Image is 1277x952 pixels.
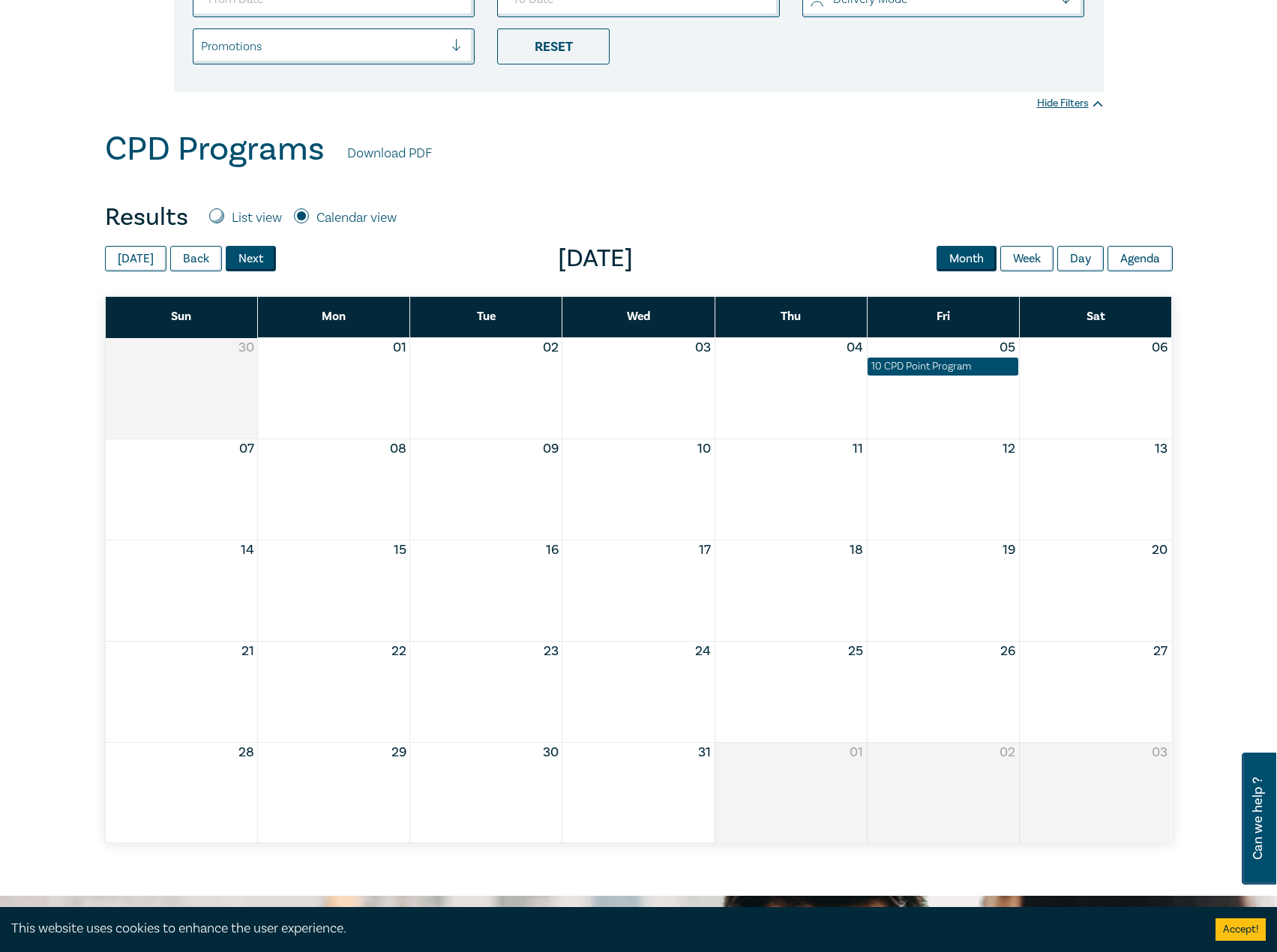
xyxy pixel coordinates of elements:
div: This website uses cookies to enhance the user experience. [11,919,1193,939]
div: Hide Filters [1037,96,1104,111]
button: 03 [1152,743,1168,762]
div: 10 CPD Point Program [871,359,1015,374]
span: Fri [937,309,950,324]
span: Tue [477,309,496,324]
button: 25 [848,642,863,661]
button: Month [937,246,997,271]
button: Day [1057,246,1104,271]
button: 03 [695,338,711,358]
button: 20 [1152,540,1168,560]
button: 21 [241,642,254,661]
div: Reset [497,28,610,64]
button: 01 [850,743,863,762]
button: 27 [1153,642,1168,661]
label: Calendar view [316,208,397,228]
button: 23 [544,642,559,661]
button: 16 [546,540,559,560]
span: Mon [322,309,346,324]
h4: Results [105,202,188,232]
button: Agenda [1108,246,1173,271]
button: [DATE] [105,246,166,271]
button: 02 [1000,743,1015,762]
button: 13 [1155,439,1168,459]
span: Wed [627,309,650,324]
button: 14 [241,540,254,560]
label: List view [232,208,282,228]
button: 29 [391,743,406,762]
h1: CPD Programs [105,130,325,169]
button: 02 [543,338,559,358]
button: 08 [390,439,406,459]
button: 04 [847,338,863,358]
span: Sun [171,309,191,324]
button: 26 [1000,642,1015,661]
button: 10 [697,439,711,459]
button: 07 [239,439,254,459]
button: 30 [543,743,559,762]
button: 11 [853,439,863,459]
button: 06 [1152,338,1168,358]
span: [DATE] [276,244,916,274]
button: 30 [238,338,254,358]
button: Accept cookies [1216,918,1266,941]
button: 09 [543,439,559,459]
input: select [201,38,204,55]
button: 24 [695,642,711,661]
div: Month View [105,296,1173,843]
button: Next [226,246,276,271]
span: Thu [781,309,801,324]
button: 31 [698,743,711,762]
button: 15 [394,540,406,560]
span: Sat [1087,309,1105,324]
button: 05 [1000,338,1015,358]
button: Back [170,246,222,271]
button: 28 [238,743,254,762]
a: Download PDF [347,144,432,163]
button: 22 [391,642,406,661]
span: Can we help ? [1251,762,1265,876]
button: Week [1000,246,1054,271]
button: 18 [850,540,863,560]
button: 19 [1003,540,1015,560]
button: 17 [699,540,711,560]
button: 01 [393,338,406,358]
button: 12 [1003,439,1015,459]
